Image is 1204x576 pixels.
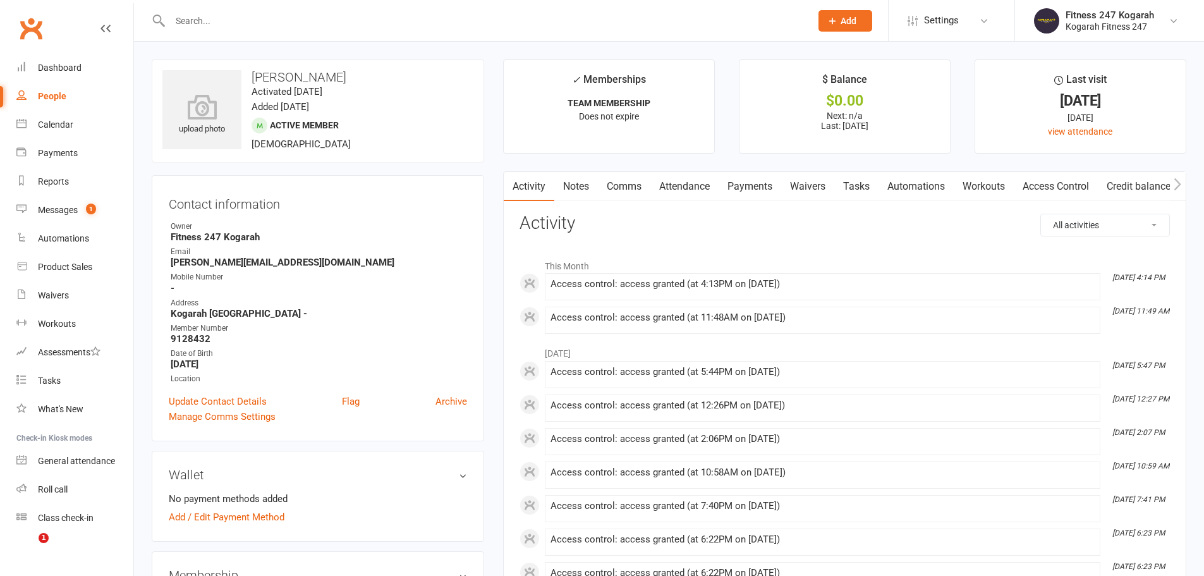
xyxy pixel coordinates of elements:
strong: Kogarah [GEOGRAPHIC_DATA] - [171,308,467,319]
time: Added [DATE] [252,101,309,113]
span: Settings [924,6,959,35]
a: Notes [554,172,598,201]
a: Automations [879,172,954,201]
strong: 9128432 [171,333,467,345]
div: General attendance [38,456,115,466]
i: [DATE] 5:47 PM [1112,361,1165,370]
li: No payment methods added [169,491,467,506]
a: Clubworx [15,13,47,44]
a: Update Contact Details [169,394,267,409]
a: Roll call [16,475,133,504]
div: People [38,91,66,101]
a: Reports [16,168,133,196]
i: [DATE] 4:14 PM [1112,273,1165,282]
strong: Fitness 247 Kogarah [171,231,467,243]
div: Product Sales [38,262,92,272]
span: Does not expire [579,111,639,121]
a: General attendance kiosk mode [16,447,133,475]
p: Next: n/a Last: [DATE] [751,111,939,131]
div: Tasks [38,376,61,386]
div: Access control: access granted (at 12:26PM on [DATE]) [550,400,1095,411]
span: 1 [86,204,96,214]
div: Dashboard [38,63,82,73]
div: Access control: access granted (at 2:06PM on [DATE]) [550,434,1095,444]
div: What's New [38,404,83,414]
i: [DATE] 7:41 PM [1112,495,1165,504]
div: Kogarah Fitness 247 [1066,21,1154,32]
a: Waivers [16,281,133,310]
div: Roll call [38,484,68,494]
i: [DATE] 10:59 AM [1112,462,1169,470]
div: $0.00 [751,94,939,107]
div: Payments [38,148,78,158]
div: Mobile Number [171,271,467,283]
iframe: Intercom live chat [13,533,43,563]
div: Last visit [1054,71,1107,94]
i: [DATE] 6:23 PM [1112,529,1165,537]
a: Assessments [16,338,133,367]
strong: TEAM MEMBERSHIP [568,98,650,108]
span: 1 [39,533,49,543]
h3: Wallet [169,468,467,482]
a: Class kiosk mode [16,504,133,532]
div: Access control: access granted (at 10:58AM on [DATE]) [550,467,1095,478]
div: Access control: access granted (at 6:22PM on [DATE]) [550,534,1095,545]
span: Add [841,16,856,26]
div: Location [171,373,467,385]
a: People [16,82,133,111]
i: [DATE] 6:23 PM [1112,562,1165,571]
a: view attendance [1048,126,1112,137]
div: Workouts [38,319,76,329]
i: ✓ [572,74,580,86]
div: Access control: access granted (at 5:44PM on [DATE]) [550,367,1095,377]
div: Member Number [171,322,467,334]
div: Automations [38,233,89,243]
a: Flag [342,394,360,409]
div: Fitness 247 Kogarah [1066,9,1154,21]
a: Access Control [1014,172,1098,201]
div: Reports [38,176,69,187]
a: Attendance [650,172,719,201]
div: Waivers [38,290,69,300]
a: Tasks [16,367,133,395]
div: Access control: access granted (at 11:48AM on [DATE]) [550,312,1095,323]
a: Payments [719,172,781,201]
div: Owner [171,221,467,233]
time: Activated [DATE] [252,86,322,97]
i: [DATE] 11:49 AM [1112,307,1169,316]
h3: [PERSON_NAME] [162,70,473,84]
a: Activity [504,172,554,201]
a: Messages 1 [16,196,133,224]
a: Add / Edit Payment Method [169,510,284,525]
a: Calendar [16,111,133,139]
div: upload photo [162,94,241,136]
div: Assessments [38,347,100,357]
a: Workouts [16,310,133,338]
strong: - [171,283,467,294]
a: Manage Comms Settings [169,409,276,424]
div: Class check-in [38,513,94,523]
span: [DEMOGRAPHIC_DATA] [252,138,351,150]
div: Address [171,297,467,309]
div: Messages [38,205,78,215]
div: Calendar [38,119,73,130]
div: [DATE] [987,111,1174,125]
img: thumb_image1749097489.png [1034,8,1059,34]
button: Add [818,10,872,32]
li: This Month [520,253,1170,273]
a: What's New [16,395,133,424]
a: Workouts [954,172,1014,201]
span: Active member [270,120,339,130]
div: $ Balance [822,71,867,94]
i: [DATE] 2:07 PM [1112,428,1165,437]
h3: Activity [520,214,1170,233]
a: Tasks [834,172,879,201]
h3: Contact information [169,192,467,211]
div: Email [171,246,467,258]
a: Credit balance [1098,172,1179,201]
a: Dashboard [16,54,133,82]
a: Comms [598,172,650,201]
strong: [PERSON_NAME][EMAIL_ADDRESS][DOMAIN_NAME] [171,257,467,268]
strong: [DATE] [171,358,467,370]
a: Archive [435,394,467,409]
